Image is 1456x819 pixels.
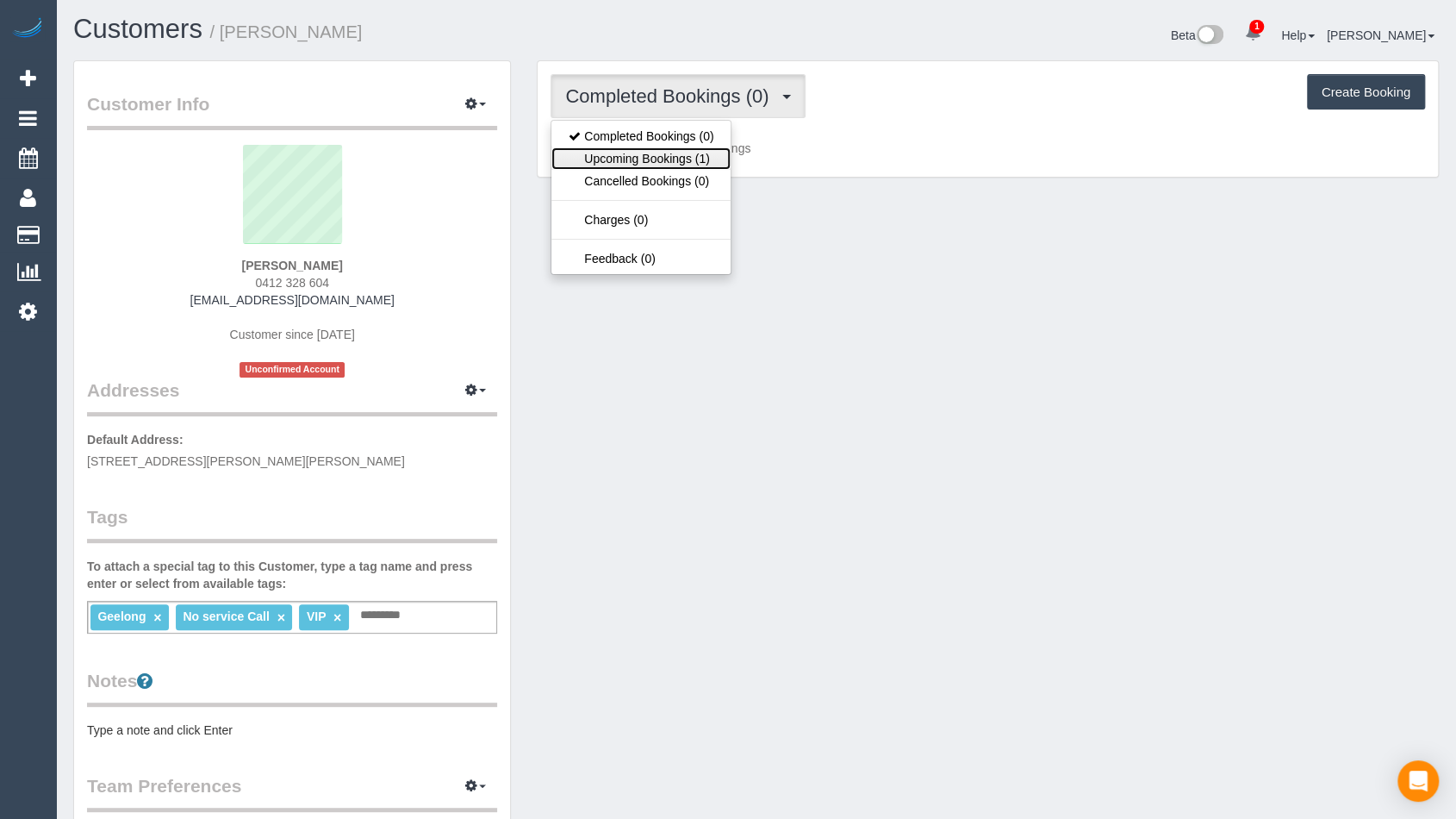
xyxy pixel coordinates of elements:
span: No service Call [183,610,269,623]
a: [PERSON_NAME] [1327,28,1434,42]
a: Charges (0) [551,209,731,231]
p: Customer has 0 Completed Bookings [551,140,1425,157]
legend: Team Preferences [87,773,497,812]
legend: Notes [87,668,497,707]
a: Upcoming Bookings (1) [551,147,731,170]
a: Beta [1171,28,1224,42]
a: [EMAIL_ADDRESS][DOMAIN_NAME] [190,293,395,307]
strong: [PERSON_NAME] [241,259,342,272]
span: 1 [1249,20,1264,34]
span: Unconfirmed Account [240,362,345,377]
small: / [PERSON_NAME] [210,22,363,41]
a: × [277,610,285,625]
span: 0412 328 604 [255,276,329,290]
img: Automaid Logo [10,17,45,41]
span: VIP [307,610,326,623]
button: Create Booking [1307,74,1425,110]
label: Default Address: [87,431,184,448]
a: × [153,610,161,625]
a: Help [1281,28,1315,42]
span: Completed Bookings (0) [565,85,777,107]
pre: Type a note and click Enter [87,722,497,739]
button: Completed Bookings (0) [551,74,806,118]
a: Completed Bookings (0) [551,125,731,147]
span: Geelong [97,610,146,623]
a: Feedback (0) [551,247,731,270]
legend: Customer Info [87,91,497,130]
label: To attach a special tag to this Customer, type a tag name and press enter or select from availabl... [87,558,497,592]
a: 1 [1235,15,1269,53]
a: Customers [73,14,202,44]
img: New interface [1195,25,1223,47]
legend: Tags [87,504,497,543]
a: × [333,610,341,625]
div: Open Intercom Messenger [1397,760,1439,802]
a: Cancelled Bookings (0) [551,170,731,192]
span: [STREET_ADDRESS][PERSON_NAME][PERSON_NAME] [87,454,405,468]
span: Customer since [DATE] [230,328,355,341]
